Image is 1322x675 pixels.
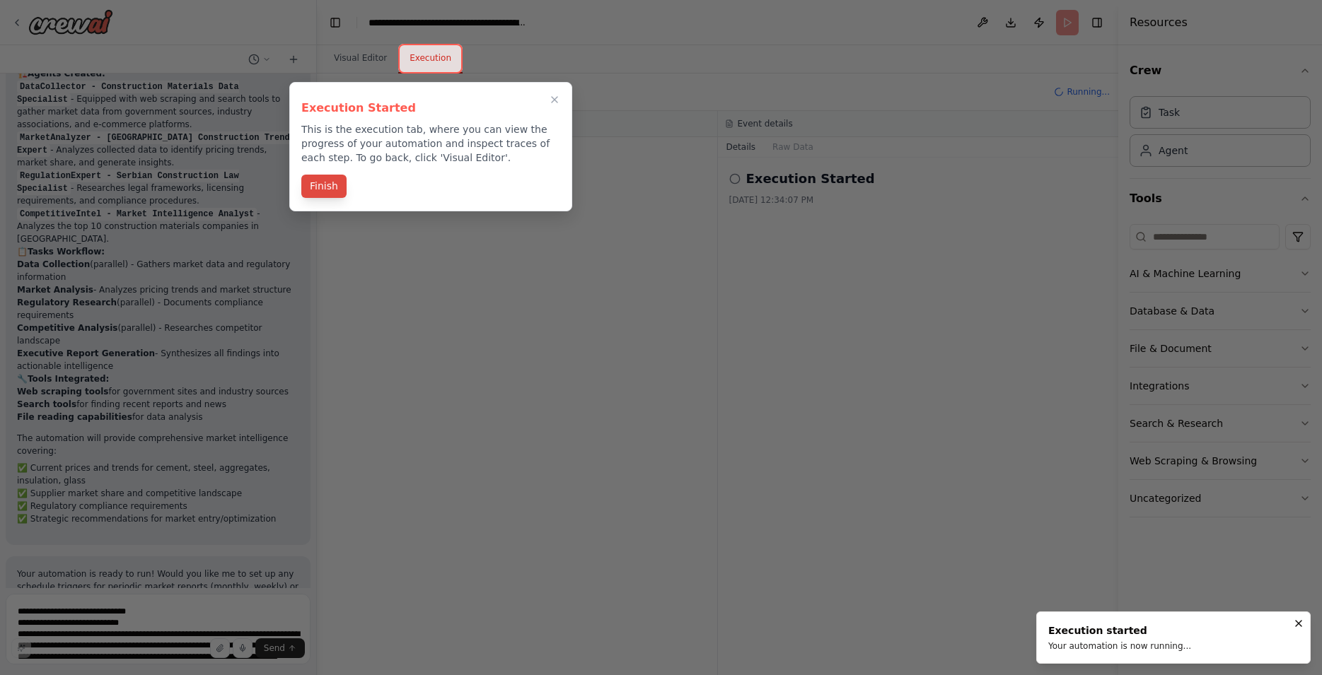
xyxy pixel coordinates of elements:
[301,175,347,198] button: Finish
[301,122,560,165] p: This is the execution tab, where you can view the progress of your automation and inspect traces ...
[1048,623,1191,638] div: Execution started
[301,100,560,117] h3: Execution Started
[546,91,563,108] button: Close walkthrough
[1048,640,1191,652] div: Your automation is now running...
[325,13,345,33] button: Hide left sidebar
